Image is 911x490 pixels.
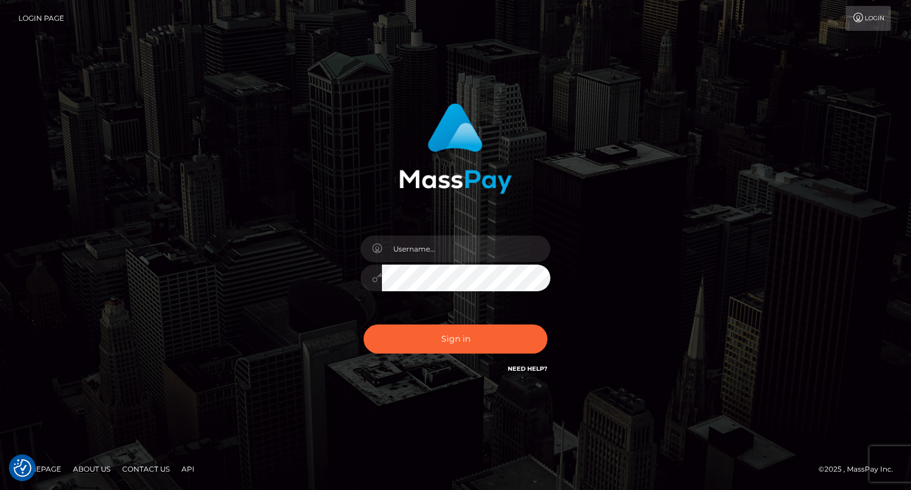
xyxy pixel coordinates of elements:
div: © 2025 , MassPay Inc. [818,463,902,476]
button: Consent Preferences [14,459,31,477]
a: Login Page [18,6,64,31]
a: Need Help? [508,365,547,373]
a: Contact Us [117,460,174,478]
a: Login [846,6,891,31]
a: About Us [68,460,115,478]
input: Username... [382,236,550,262]
img: MassPay Login [399,103,512,194]
button: Sign in [364,324,547,354]
img: Revisit consent button [14,459,31,477]
a: API [177,460,199,478]
a: Homepage [13,460,66,478]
